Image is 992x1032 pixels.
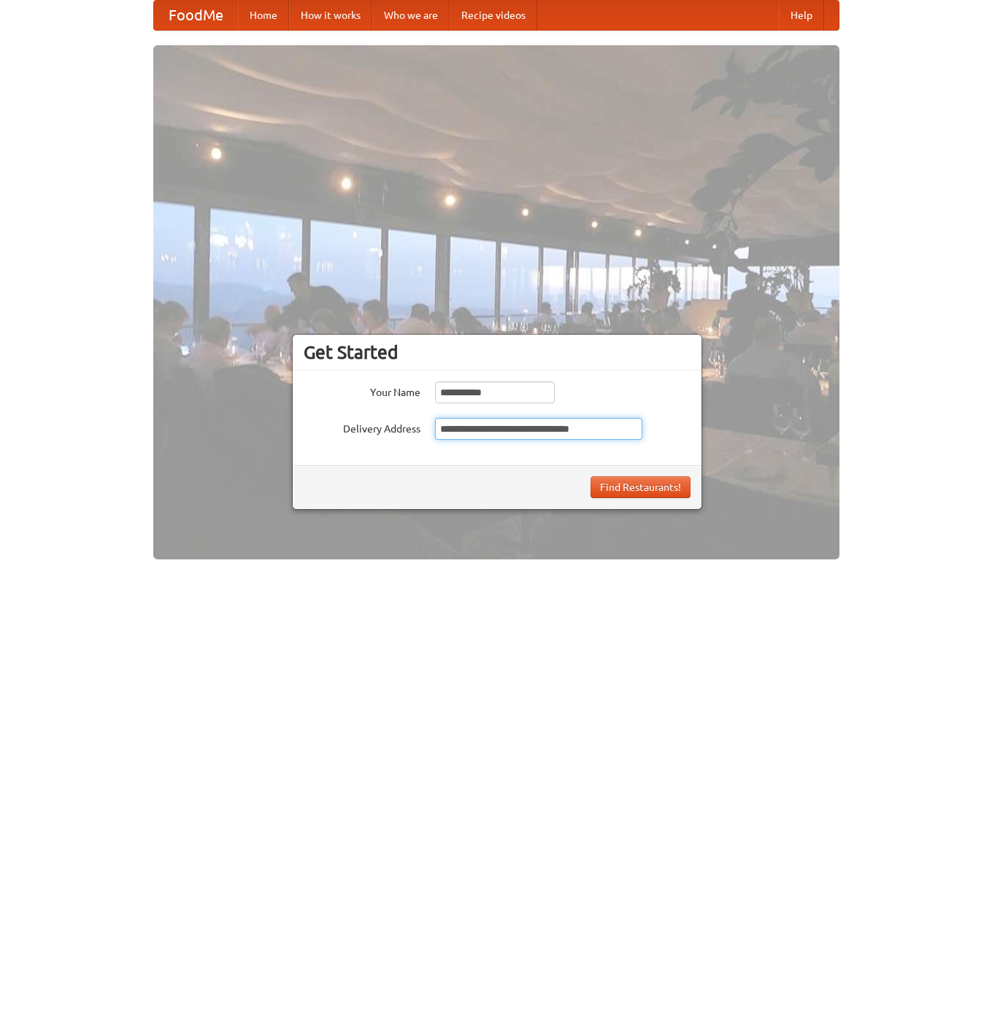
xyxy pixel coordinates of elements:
a: FoodMe [154,1,238,30]
a: Home [238,1,289,30]
h3: Get Started [304,341,691,363]
button: Find Restaurants! [591,476,691,498]
label: Your Name [304,381,420,400]
a: How it works [289,1,372,30]
a: Help [779,1,824,30]
a: Who we are [372,1,450,30]
a: Recipe videos [450,1,537,30]
label: Delivery Address [304,418,420,436]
